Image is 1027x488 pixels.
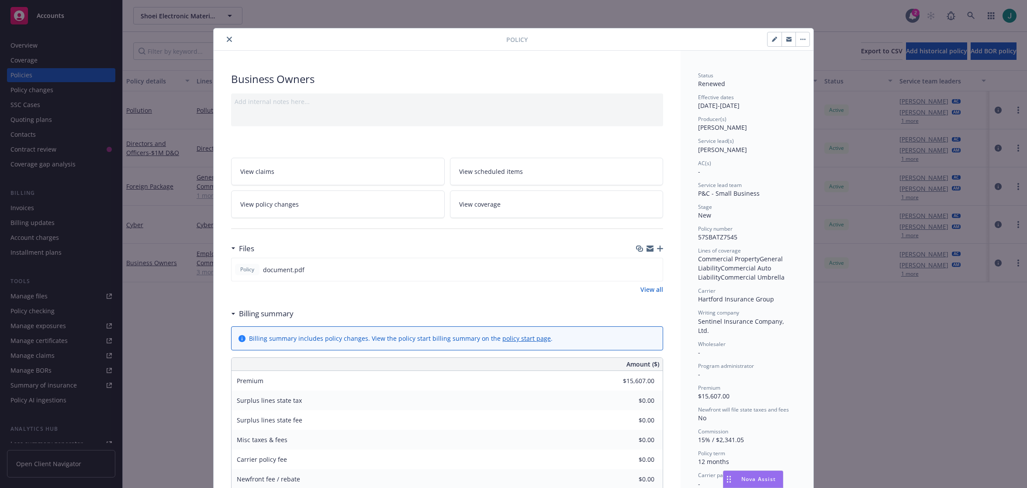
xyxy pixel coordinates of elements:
[231,190,445,218] a: View policy changes
[741,475,776,483] span: Nova Assist
[698,123,747,132] span: [PERSON_NAME]
[698,181,742,189] span: Service lead team
[698,309,739,316] span: Writing company
[698,370,700,378] span: -
[698,384,720,391] span: Premium
[626,360,659,369] span: Amount ($)
[698,211,711,219] span: New
[698,145,747,154] span: [PERSON_NAME]
[231,72,663,87] div: Business Owners
[603,473,660,486] input: 0.00
[459,167,523,176] span: View scheduled items
[502,334,551,343] a: policy start page
[698,115,726,123] span: Producer(s)
[651,265,659,274] button: preview file
[231,308,294,319] div: Billing summary
[698,72,713,79] span: Status
[723,471,783,488] button: Nova Assist
[698,159,711,167] span: AC(s)
[698,167,700,176] span: -
[237,455,287,464] span: Carrier policy fee
[698,428,728,435] span: Commission
[506,35,528,44] span: Policy
[237,396,302,405] span: Surplus lines state tax
[640,285,663,294] a: View all
[698,80,725,88] span: Renewed
[721,273,785,281] span: Commercial Umbrella
[603,414,660,427] input: 0.00
[450,158,664,185] a: View scheduled items
[698,471,754,479] span: Carrier payment status
[698,480,700,488] span: -
[698,225,733,232] span: Policy number
[603,433,660,446] input: 0.00
[698,317,786,335] span: Sentinel Insurance Company, Ltd.
[239,308,294,319] h3: Billing summary
[239,266,256,273] span: Policy
[603,394,660,407] input: 0.00
[603,453,660,466] input: 0.00
[698,406,789,413] span: Newfront will file state taxes and fees
[224,34,235,45] button: close
[698,255,785,272] span: General Liability
[698,137,734,145] span: Service lead(s)
[240,167,274,176] span: View claims
[698,392,730,400] span: $15,607.00
[249,334,553,343] div: Billing summary includes policy changes. View the policy start billing summary on the .
[698,247,741,254] span: Lines of coverage
[698,450,725,457] span: Policy term
[698,264,773,281] span: Commercial Auto Liability
[698,340,726,348] span: Wholesaler
[450,190,664,218] a: View coverage
[237,436,287,444] span: Misc taxes & fees
[240,200,299,209] span: View policy changes
[698,348,700,356] span: -
[698,457,729,466] span: 12 months
[237,475,300,483] span: Newfront fee / rebate
[698,93,796,110] div: [DATE] - [DATE]
[698,233,737,241] span: 57SBATZ7545
[637,265,644,274] button: download file
[698,93,734,101] span: Effective dates
[698,436,744,444] span: 15% / $2,341.05
[237,416,302,424] span: Surplus lines state fee
[459,200,501,209] span: View coverage
[698,287,716,294] span: Carrier
[698,203,712,211] span: Stage
[723,471,734,488] div: Drag to move
[698,414,706,422] span: No
[698,189,760,197] span: P&C - Small Business
[603,374,660,388] input: 0.00
[231,243,254,254] div: Files
[698,362,754,370] span: Program administrator
[235,97,660,106] div: Add internal notes here...
[698,295,774,303] span: Hartford Insurance Group
[239,243,254,254] h3: Files
[237,377,263,385] span: Premium
[231,158,445,185] a: View claims
[698,255,760,263] span: Commercial Property
[263,265,304,274] span: document.pdf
